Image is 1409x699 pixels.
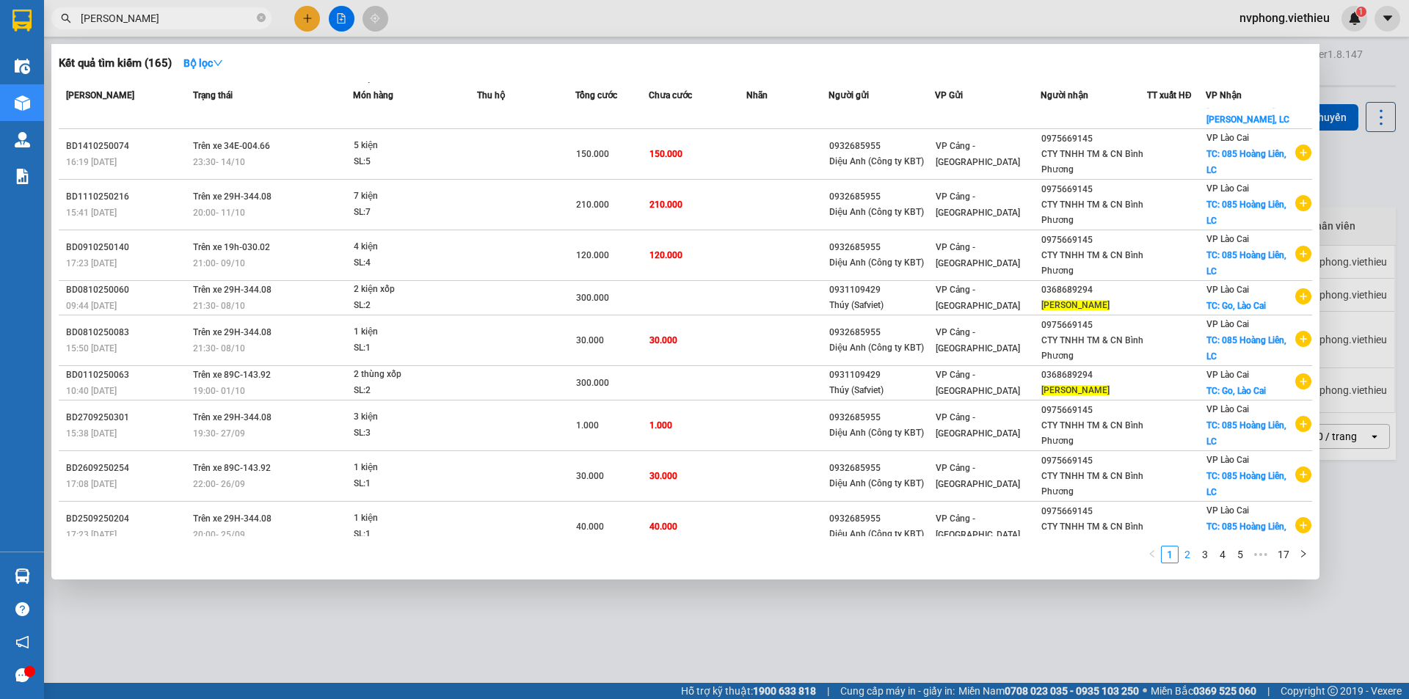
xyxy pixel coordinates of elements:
div: 0368689294 [1041,282,1146,298]
div: 1 kiện [354,324,464,340]
span: 17:17 [DATE] [66,98,117,109]
span: VP Cảng - [GEOGRAPHIC_DATA] [936,242,1020,268]
span: 120.000 [649,250,682,260]
span: VP Cảng - [GEOGRAPHIC_DATA] [936,141,1020,167]
span: plus-circle [1295,466,1311,483]
span: TT xuất HĐ [1147,90,1192,100]
div: 0975669145 [1041,131,1146,147]
div: 0932685955 [829,139,934,154]
span: VP Cảng - [GEOGRAPHIC_DATA] [936,285,1020,311]
span: 15:50 [DATE] [66,343,117,354]
span: Trên xe 29H-344.08 [193,513,272,524]
span: question-circle [15,602,29,616]
span: Người gửi [829,90,869,100]
span: VP Lào Cai [1206,370,1249,380]
span: 21:30 - 08/10 [193,301,245,311]
span: 19:30 - 27/09 [193,428,245,439]
div: 0975669145 [1041,182,1146,197]
div: 0975669145 [1041,453,1146,469]
div: SL: 1 [354,340,464,356]
span: 120.000 [576,250,609,260]
span: 150.000 [576,149,609,159]
span: 40.000 [649,521,677,532]
span: TC: Go, Lào Cai [1206,386,1266,396]
div: SL: 7 [354,205,464,221]
div: Diệu Anh (Công ty KBT) [829,255,934,271]
div: 0932685955 [829,189,934,205]
span: VP Cảng - [GEOGRAPHIC_DATA] [936,191,1020,218]
a: 17 [1273,546,1294,563]
div: 5 kiện [354,138,464,154]
li: 4 [1214,546,1231,563]
span: plus-circle [1295,416,1311,432]
div: Diệu Anh (Công ty KBT) [829,205,934,220]
div: Diệu Anh (Công ty KBT) [829,340,934,356]
span: TC: 085 Hoàng Liên, LC [1206,250,1286,277]
div: CTY TNHH TM & CN Bình Phương [1041,418,1146,449]
span: 19:00 - 01/10 [193,386,245,396]
div: SL: 5 [354,154,464,170]
span: 1.000 [576,420,599,431]
span: ••• [1249,546,1273,563]
li: Previous Page [1143,546,1161,563]
div: SL: 2 [354,298,464,314]
div: 0368689294 [1041,367,1146,383]
div: 0932685955 [829,461,934,476]
span: 15:38 [DATE] [66,428,117,439]
div: 4 kiện [354,239,464,255]
span: 15:41 [DATE] [66,208,117,218]
span: VP Cảng - [GEOGRAPHIC_DATA] [936,463,1020,489]
div: Diệu Anh (Công ty KBT) [829,425,934,441]
span: close-circle [257,13,266,22]
span: plus-circle [1295,331,1311,347]
span: Món hàng [353,90,393,100]
span: close-circle [257,12,266,26]
div: 0932685955 [829,511,934,527]
span: notification [15,635,29,649]
span: Trạng thái [193,90,233,100]
span: 17:23 [DATE] [66,530,117,540]
span: plus-circle [1295,246,1311,262]
span: VP Lào Cai [1206,285,1249,295]
div: 0932685955 [829,325,934,340]
span: 30.000 [576,471,604,481]
img: warehouse-icon [15,568,30,584]
li: 3 [1196,546,1214,563]
div: SL: 1 [354,476,464,492]
div: CTY TNHH TM & CN Bình Phương [1041,248,1146,279]
span: 10:40 [DATE] [66,386,117,396]
span: down [213,58,223,68]
div: 0932685955 [829,410,934,425]
div: BD1410250074 [66,139,189,154]
span: 21:30 - 08/10 [193,343,245,354]
span: TC: Go, Lào Cai [1206,301,1266,311]
span: 23:30 - 14/10 [193,157,245,167]
div: 0975669145 [1041,318,1146,333]
span: TC: 085 Hoàng Liên, LC [1206,420,1286,447]
span: VP Cảng - [GEOGRAPHIC_DATA] [936,513,1020,540]
span: TC: 085 Hoàng Liên, LC [1206,521,1286,548]
span: VP Cảng - [GEOGRAPHIC_DATA] [936,370,1020,396]
div: 1 kiện [354,460,464,476]
div: BD1110250216 [66,189,189,205]
span: VP Lào Cai [1206,183,1249,194]
span: message [15,668,29,682]
span: 20:00 - 25/09 [193,530,245,540]
div: 3 kiện [354,409,464,425]
span: 40.000 [576,521,604,532]
span: left [1148,549,1157,558]
div: 0975669145 [1041,233,1146,248]
span: VP Cảng - [GEOGRAPHIC_DATA] [936,327,1020,354]
span: 210.000 [576,200,609,210]
div: BD0910250140 [66,240,189,255]
span: VP Lào Cai [1206,455,1249,465]
li: 2 [1179,546,1196,563]
div: 0931109429 [829,282,934,298]
div: SL: 4 [354,255,464,271]
span: VP Lào Cai [1206,234,1249,244]
div: CTY TNHH TM & CN Bình Phương [1041,147,1146,178]
span: VP Lào Cai [1206,319,1249,329]
span: VP Lào Cai [1206,404,1249,414]
div: 0975669145 [1041,504,1146,519]
span: 17:23 [DATE] [66,258,117,268]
